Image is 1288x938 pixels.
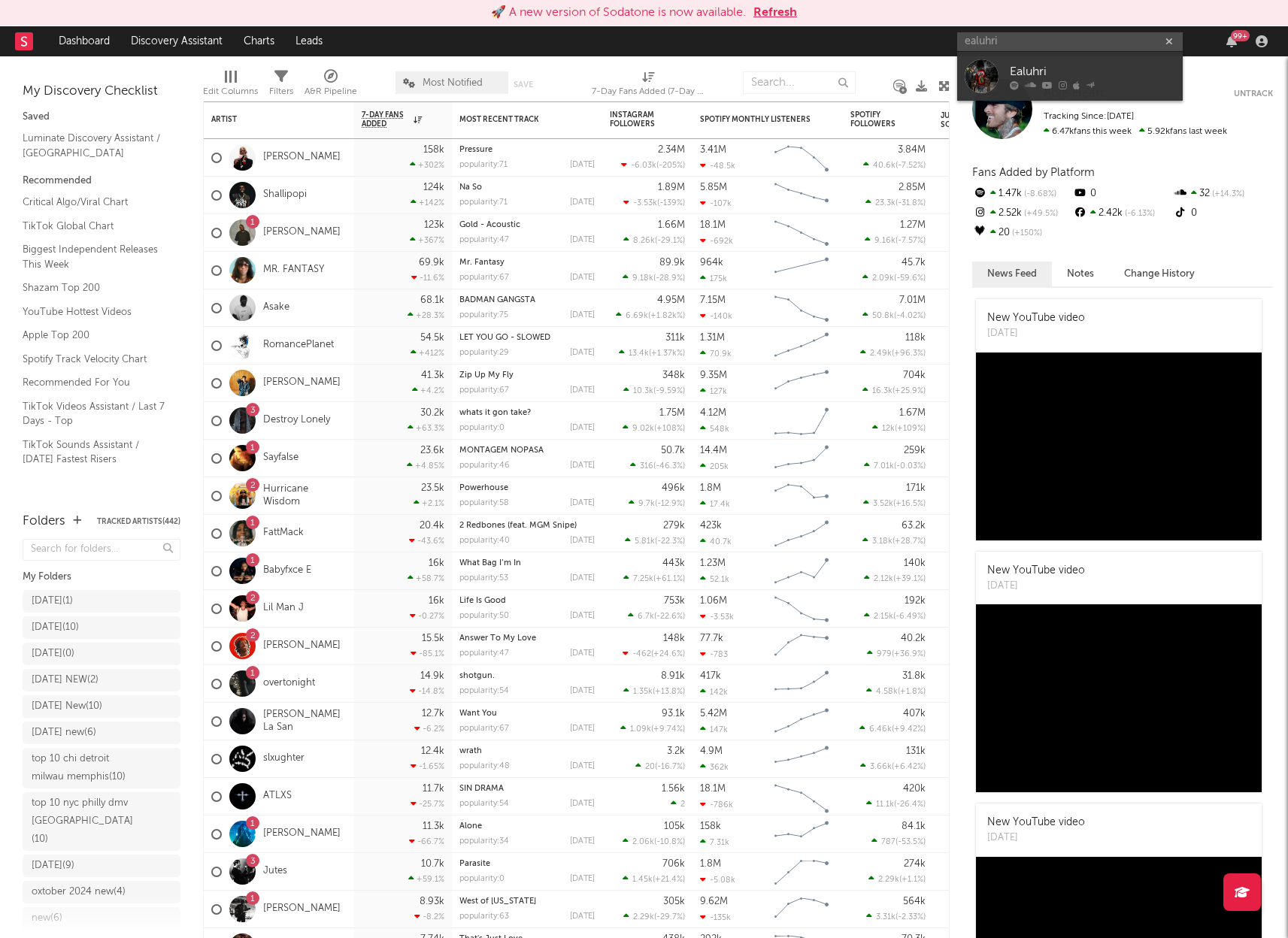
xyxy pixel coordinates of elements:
div: New YouTube video [987,310,1085,326]
a: slxughter [263,752,305,765]
svg: Chart title [768,477,835,515]
a: Powerhouse [459,484,508,492]
div: 89.9k [659,258,685,268]
div: 32 [1173,184,1273,204]
div: 4.95M [657,295,685,305]
a: What Bag I’m In [459,559,521,567]
div: ( ) [629,498,685,508]
span: -6.13 % [1123,210,1155,218]
div: top 10 nyc philly dmv [GEOGRAPHIC_DATA] ( 10 ) [32,794,138,849]
div: 63.2k [902,521,926,531]
span: 9.7k [638,500,655,508]
div: MONTAGEM NOPASA [459,446,595,455]
a: Gold - Acoustic [459,221,520,229]
a: MR. FANTASY [263,264,324,277]
div: 2.52k [972,204,1072,223]
a: BADMAN GANGSTA [459,296,535,304]
div: 348k [662,371,685,380]
div: 496k [662,483,685,493]
div: +28.3 % [408,310,444,320]
span: 12k [882,425,895,433]
div: 45.7k [902,258,926,268]
svg: Chart title [768,327,835,365]
svg: Chart title [768,139,835,177]
div: Spotify Followers [850,110,903,129]
a: [PERSON_NAME] [263,226,341,239]
a: Shallipopi [263,189,307,201]
span: -31.8 % [898,199,923,207]
div: whats it gon take? [459,409,595,417]
span: +1.37k % [651,349,683,358]
div: 1.8M [700,483,721,493]
div: ( ) [619,348,685,358]
span: -4.02 % [896,312,923,320]
div: 1.75M [659,408,685,418]
a: Parasite [459,860,490,868]
div: 2.34M [658,145,685,155]
div: Recommended [23,172,180,190]
a: Apple Top 200 [23,327,165,343]
button: Refresh [753,4,797,22]
span: +16.5 % [896,500,923,508]
div: A&R Pipeline [305,83,357,101]
div: 99 + [1231,30,1250,41]
a: Mr. Fantasy [459,259,505,267]
div: +2.1 % [414,498,444,508]
div: ( ) [863,498,926,508]
span: +25.9 % [895,387,923,395]
span: +1.82k % [650,312,683,320]
a: [PERSON_NAME] La San [263,709,347,734]
div: [DATE] [570,424,595,432]
div: [DATE] [570,386,595,395]
div: [DATE] ( 9 ) [32,857,74,875]
span: 13.4k [629,349,649,358]
div: popularity: 75 [459,311,508,319]
span: -7.52 % [898,162,923,170]
div: Most Recent Track [459,115,572,124]
div: -140k [700,311,732,321]
div: 1.66M [658,220,685,230]
a: Biggest Independent Releases This Week [23,241,165,272]
div: 964k [700,258,723,268]
span: -46.3 % [656,462,683,471]
div: Pressure [459,146,595,154]
a: [PERSON_NAME] [263,640,341,652]
a: Shazam Top 200 [23,280,165,296]
a: Discovery Assistant [120,26,233,56]
div: 1.31M [700,333,725,343]
div: -48.5k [700,161,735,171]
a: oxtober 2024 new(4) [23,881,180,903]
div: [DATE] [570,311,595,319]
span: -3.53k [633,199,657,207]
a: whats it gon take? [459,409,531,417]
a: [DATE](10) [23,616,180,639]
div: 54.5k [420,333,444,343]
span: +14.3 % [1210,190,1244,198]
a: Leads [285,26,333,56]
div: ( ) [862,386,926,395]
div: 2.85M [899,183,926,192]
div: 1.67M [899,408,926,418]
div: 3.84M [898,145,926,155]
a: [DATE] New(10) [23,695,180,718]
div: Na So [459,183,595,192]
div: 0 [1072,184,1172,204]
div: ( ) [616,310,685,320]
span: 2.49k [870,349,892,358]
span: 6.47k fans this week [1044,127,1132,136]
a: ATLXS [263,790,292,803]
div: 158k [423,145,444,155]
div: 311k [665,333,685,343]
div: -43.6 % [409,536,444,546]
span: 9.02k [632,425,654,433]
div: A&R Pipeline [305,64,357,107]
div: 423k [700,521,722,531]
a: top 10 nyc philly dmv [GEOGRAPHIC_DATA](10) [23,792,180,851]
div: +302 % [410,160,444,170]
div: popularity: 71 [459,161,508,169]
div: top 10 chi detroit milwau memphis ( 10 ) [32,750,138,786]
div: ( ) [872,423,926,433]
div: 7-Day Fans Added (7-Day Fans Added) [592,64,705,107]
div: popularity: 47 [459,236,509,244]
div: 548k [700,424,729,434]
